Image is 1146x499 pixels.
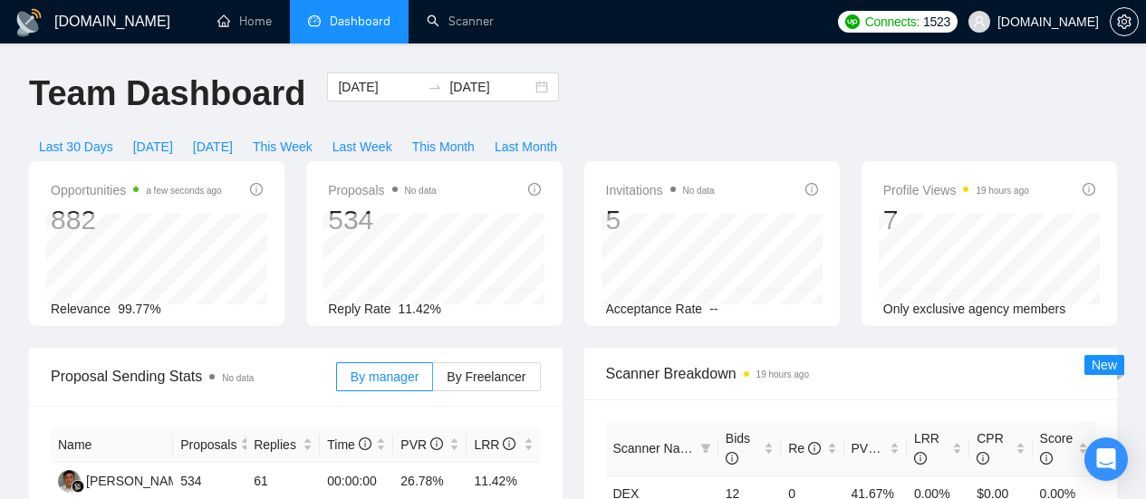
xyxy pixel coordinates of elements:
[726,452,738,465] span: info-circle
[973,15,986,28] span: user
[217,14,272,29] a: homeHome
[845,14,860,29] img: upwork-logo.png
[51,302,111,316] span: Relevance
[327,437,371,452] span: Time
[323,132,402,161] button: Last Week
[808,442,821,455] span: info-circle
[118,302,160,316] span: 99.77%
[250,183,263,196] span: info-circle
[29,72,305,115] h1: Team Dashboard
[977,452,989,465] span: info-circle
[976,186,1028,196] time: 19 hours ago
[756,369,809,379] time: 19 hours ago
[51,179,222,201] span: Opportunities
[606,179,715,201] span: Invitations
[613,441,698,456] span: Scanner Name
[865,12,920,32] span: Connects:
[788,441,821,456] span: Re
[1040,452,1053,465] span: info-circle
[914,431,939,465] span: LRR
[246,427,320,463] th: Replies
[1084,437,1128,481] div: Open Intercom Messenger
[180,435,236,455] span: Proposals
[412,137,475,157] span: This Month
[1040,431,1074,465] span: Score
[243,132,323,161] button: This Week
[253,137,313,157] span: This Week
[606,203,715,237] div: 5
[51,203,222,237] div: 882
[805,183,818,196] span: info-circle
[173,427,246,463] th: Proposals
[86,471,190,491] div: [PERSON_NAME]
[474,437,515,452] span: LRR
[1110,14,1139,29] a: setting
[606,362,1096,385] span: Scanner Breakdown
[328,179,436,201] span: Proposals
[328,203,436,237] div: 534
[428,80,442,94] span: swap-right
[1111,14,1138,29] span: setting
[222,373,254,383] span: No data
[123,132,183,161] button: [DATE]
[133,137,173,157] span: [DATE]
[495,137,557,157] span: Last Month
[58,470,81,493] img: SH
[330,14,390,29] span: Dashboard
[447,369,525,384] span: By Freelancer
[308,14,321,27] span: dashboard
[338,77,420,97] input: Start date
[883,179,1029,201] span: Profile Views
[697,435,715,462] span: filter
[852,441,894,456] span: PVR
[503,437,515,450] span: info-circle
[254,435,299,455] span: Replies
[528,183,541,196] span: info-circle
[39,137,113,157] span: Last 30 Days
[332,137,392,157] span: Last Week
[183,132,243,161] button: [DATE]
[402,132,485,161] button: This Month
[405,186,437,196] span: No data
[606,302,703,316] span: Acceptance Rate
[883,302,1066,316] span: Only exclusive agency members
[427,14,494,29] a: searchScanner
[146,186,221,196] time: a few seconds ago
[914,452,927,465] span: info-circle
[399,302,441,316] span: 11.42%
[193,137,233,157] span: [DATE]
[351,369,419,384] span: By manager
[1110,7,1139,36] button: setting
[359,437,371,450] span: info-circle
[700,443,711,454] span: filter
[328,302,390,316] span: Reply Rate
[428,80,442,94] span: to
[449,77,532,97] input: End date
[430,437,443,450] span: info-circle
[977,431,1004,465] span: CPR
[400,437,443,452] span: PVR
[485,132,567,161] button: Last Month
[58,473,190,487] a: SH[PERSON_NAME]
[51,365,336,388] span: Proposal Sending Stats
[1092,358,1117,372] span: New
[72,480,84,493] img: gigradar-bm.png
[923,12,950,32] span: 1523
[51,427,173,463] th: Name
[29,132,123,161] button: Last 30 Days
[726,431,750,465] span: Bids
[14,8,43,37] img: logo
[883,203,1029,237] div: 7
[709,302,717,316] span: --
[1083,183,1095,196] span: info-circle
[881,442,893,455] span: info-circle
[683,186,715,196] span: No data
